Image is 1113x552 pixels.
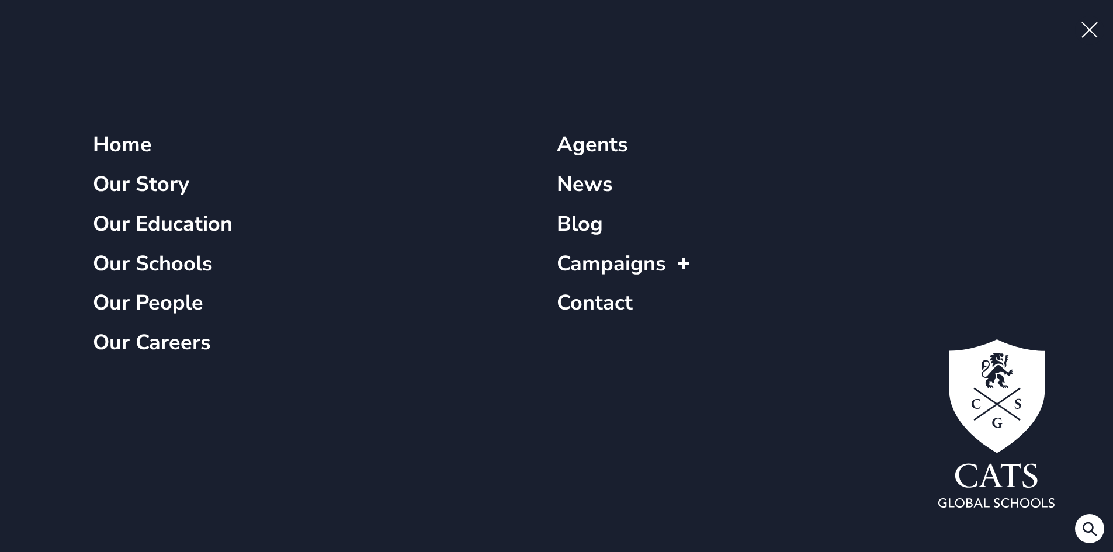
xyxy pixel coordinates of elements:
button: Show/Hide Child Menu [678,258,689,269]
a: Contact [557,289,633,317]
a: Our Story [93,171,189,199]
a: Our Education [93,210,233,238]
a: Agents [557,131,628,159]
a: Our Careers [93,329,211,357]
img: Cats Global Schools [938,316,1055,508]
a: Our Schools [93,250,213,278]
a: Blog [557,210,603,238]
a: News [557,171,613,199]
a: Our People [93,289,203,317]
button: Open Menu [1075,16,1104,45]
div: Campaigns [557,250,666,278]
a: Home [93,131,152,159]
